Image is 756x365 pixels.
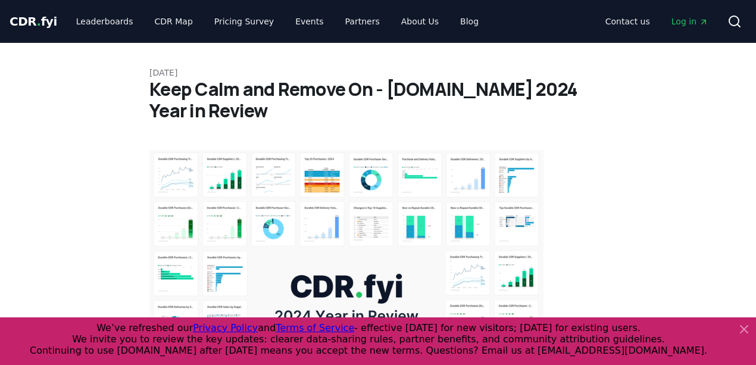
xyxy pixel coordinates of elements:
a: Pricing Survey [205,11,283,32]
h1: Keep Calm and Remove On - [DOMAIN_NAME] 2024 Year in Review [149,79,607,121]
a: Blog [451,11,488,32]
a: CDR.fyi [10,13,57,30]
a: Contact us [596,11,660,32]
p: [DATE] [149,67,607,79]
span: . [37,14,41,29]
nav: Main [67,11,488,32]
a: About Us [392,11,448,32]
a: Partners [336,11,389,32]
a: Events [286,11,333,32]
a: Leaderboards [67,11,143,32]
span: CDR fyi [10,14,57,29]
a: Log in [662,11,718,32]
span: Log in [671,15,708,27]
nav: Main [596,11,718,32]
a: CDR Map [145,11,202,32]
